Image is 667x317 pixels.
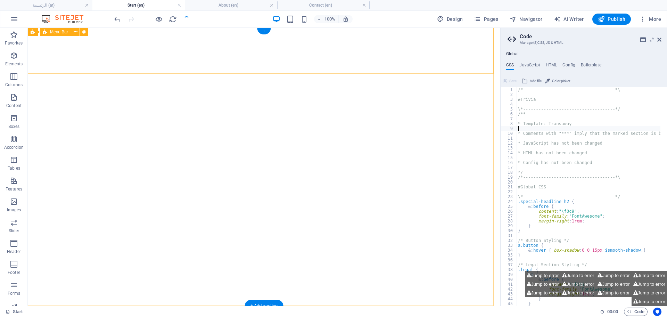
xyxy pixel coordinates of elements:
div: Design (Ctrl+Alt+Y) [434,14,466,25]
div: 5 [501,107,517,112]
div: 36 [501,258,517,262]
div: 8 [501,121,517,126]
span: Menu Bar [50,30,68,34]
div: 32 [501,238,517,243]
span: Pages [474,16,498,23]
p: Columns [5,82,23,88]
div: + [257,28,271,34]
div: + Add section [245,300,283,312]
p: Favorites [5,40,23,46]
div: 12 [501,141,517,146]
i: Undo: Change pages (Ctrl+Z) [113,15,121,23]
div: 38 [501,267,517,272]
button: Jump to error [596,271,631,280]
button: Jump to error [560,280,596,288]
span: Color picker [552,77,570,85]
h6: 100% [324,15,336,23]
p: Header [7,249,21,254]
div: 25 [501,204,517,209]
button: reload [168,15,177,23]
p: Content [6,103,22,108]
span: : [612,309,613,314]
div: 35 [501,253,517,258]
div: 6 [501,112,517,116]
span: 00 00 [607,308,618,316]
h4: Boilerplate [581,63,601,70]
button: More [636,14,664,25]
div: 7 [501,116,517,121]
button: Jump to error [596,280,631,288]
button: Navigator [507,14,545,25]
h4: Config [562,63,575,70]
h4: CSS [506,63,514,70]
button: Pages [471,14,501,25]
button: Publish [592,14,631,25]
p: Boxes [8,124,20,129]
button: Usercentrics [653,308,661,316]
div: 10 [501,131,517,136]
h4: JavaScript [519,63,540,70]
div: 20 [501,180,517,185]
div: 15 [501,155,517,160]
div: 33 [501,243,517,248]
a: Click to cancel selection. Double-click to open Pages [6,308,23,316]
span: Navigator [510,16,543,23]
div: 28 [501,219,517,223]
div: 1 [501,87,517,92]
button: Jump to error [525,271,560,280]
button: Add file [520,77,543,85]
span: More [639,16,661,23]
div: 2 [501,92,517,97]
h2: Code [520,33,661,40]
button: Jump to error [525,280,560,288]
div: 22 [501,189,517,194]
button: Jump to error [560,288,596,297]
button: Design [434,14,466,25]
div: 14 [501,151,517,155]
h6: Session time [600,308,618,316]
div: 3 [501,97,517,102]
h4: Global [506,51,519,57]
div: 29 [501,223,517,228]
button: 100% [314,15,339,23]
button: Jump to error [525,288,560,297]
p: Elements [5,61,23,67]
h4: Start (en) [92,1,185,9]
div: 37 [501,262,517,267]
button: AI Writer [551,14,587,25]
button: undo [113,15,121,23]
div: 9 [501,126,517,131]
p: Accordion [4,145,24,150]
span: AI Writer [554,16,584,23]
div: 4 [501,102,517,107]
div: 27 [501,214,517,219]
div: 21 [501,185,517,189]
span: Design [437,16,463,23]
button: Jump to error [632,280,667,288]
p: Features [6,186,22,192]
p: Slider [9,228,19,234]
div: 24 [501,199,517,204]
p: Tables [8,165,20,171]
span: Publish [598,16,625,23]
h4: HTML [546,63,557,70]
span: Add file [530,77,542,85]
h3: Manage (S)CSS, JS & HTML [520,40,648,46]
div: 19 [501,175,517,180]
button: Color picker [544,77,571,85]
button: Jump to error [596,288,631,297]
p: Footer [8,270,20,275]
span: Code [627,308,644,316]
div: 13 [501,146,517,151]
div: 23 [501,194,517,199]
div: 17 [501,165,517,170]
i: On resize automatically adjust zoom level to fit chosen device. [343,16,349,22]
h4: Contact (en) [277,1,370,9]
div: 26 [501,209,517,214]
div: 18 [501,170,517,175]
button: Jump to error [632,271,667,280]
h4: About (en) [185,1,277,9]
div: 11 [501,136,517,141]
div: 31 [501,233,517,238]
img: Editor Logo [40,15,92,23]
